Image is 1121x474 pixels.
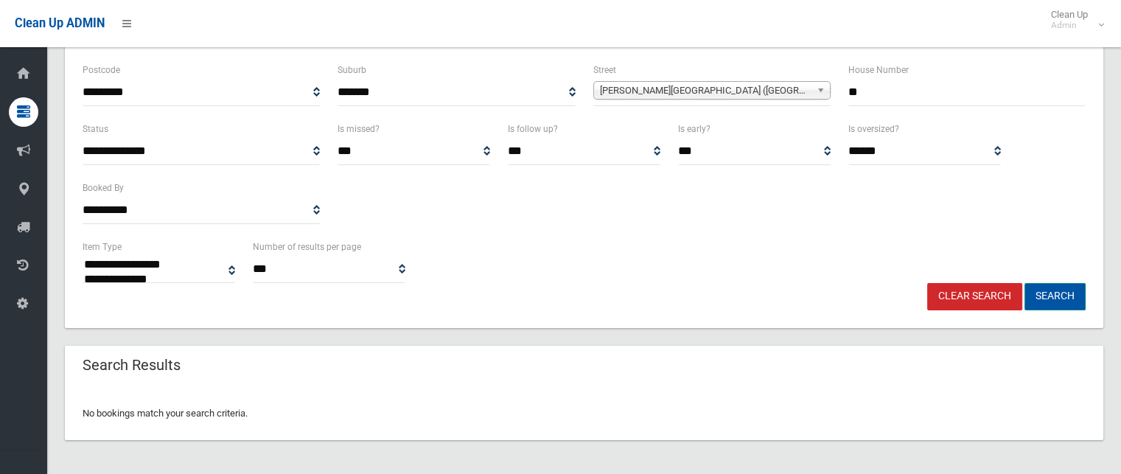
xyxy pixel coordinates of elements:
small: Admin [1051,20,1088,31]
label: Is oversized? [848,121,899,137]
div: No bookings match your search criteria. [65,387,1103,440]
label: Street [593,62,616,78]
label: Suburb [338,62,366,78]
label: Is follow up? [508,121,558,137]
span: [PERSON_NAME][GEOGRAPHIC_DATA] ([GEOGRAPHIC_DATA]) [600,82,811,100]
label: Number of results per page [253,239,361,255]
label: Status [83,121,108,137]
label: Is early? [678,121,710,137]
label: Postcode [83,62,120,78]
label: Is missed? [338,121,380,137]
button: Search [1024,283,1086,310]
label: Item Type [83,239,122,255]
span: Clean Up [1044,9,1103,31]
header: Search Results [65,351,198,380]
span: Clean Up ADMIN [15,16,105,30]
label: House Number [848,62,909,78]
a: Clear Search [927,283,1022,310]
label: Booked By [83,180,124,196]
